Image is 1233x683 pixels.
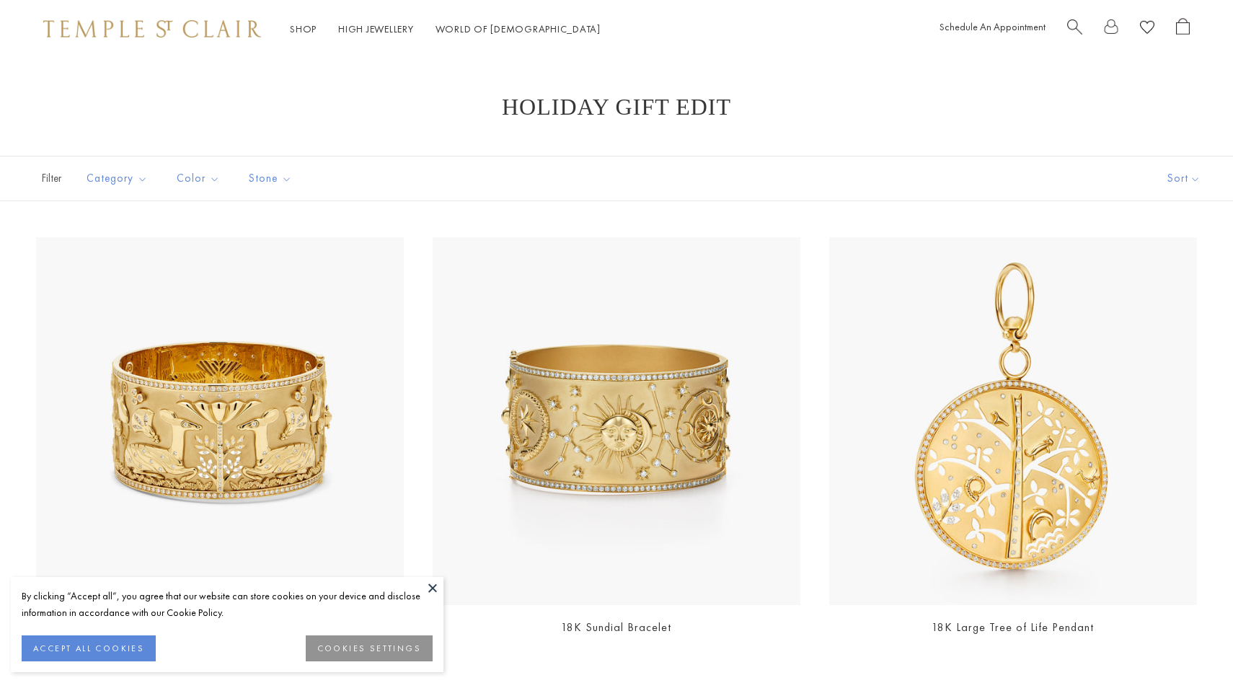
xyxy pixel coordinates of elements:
[940,20,1046,33] a: Schedule An Appointment
[561,620,671,635] a: 18K Sundial Bracelet
[436,22,601,35] a: World of [DEMOGRAPHIC_DATA]World of [DEMOGRAPHIC_DATA]
[290,22,317,35] a: ShopShop
[36,237,404,605] img: 18K Deer Bracelet
[1176,18,1190,40] a: Open Shopping Bag
[238,162,303,195] button: Stone
[306,635,433,661] button: COOKIES SETTINGS
[22,635,156,661] button: ACCEPT ALL COOKIES
[338,22,414,35] a: High JewelleryHigh Jewellery
[433,237,800,605] img: 18K Sundial Bracelet
[829,237,1197,605] img: P31842-PVTREE
[242,169,303,188] span: Stone
[433,237,800,605] a: 18K Sundial Bracelet18K Sundial Bracelet
[166,162,231,195] button: Color
[43,20,261,38] img: Temple St. Clair
[1067,18,1082,40] a: Search
[22,588,433,621] div: By clicking “Accept all”, you agree that our website can store cookies on your device and disclos...
[76,162,159,195] button: Category
[169,169,231,188] span: Color
[932,620,1094,635] a: 18K Large Tree of Life Pendant
[290,20,601,38] nav: Main navigation
[1135,157,1233,201] button: Show sort by
[829,237,1197,605] a: P31842-PVTREEP31842-PVTREE
[1140,18,1154,40] a: View Wishlist
[1161,615,1219,669] iframe: Gorgias live chat messenger
[58,94,1175,120] h1: Holiday Gift Edit
[79,169,159,188] span: Category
